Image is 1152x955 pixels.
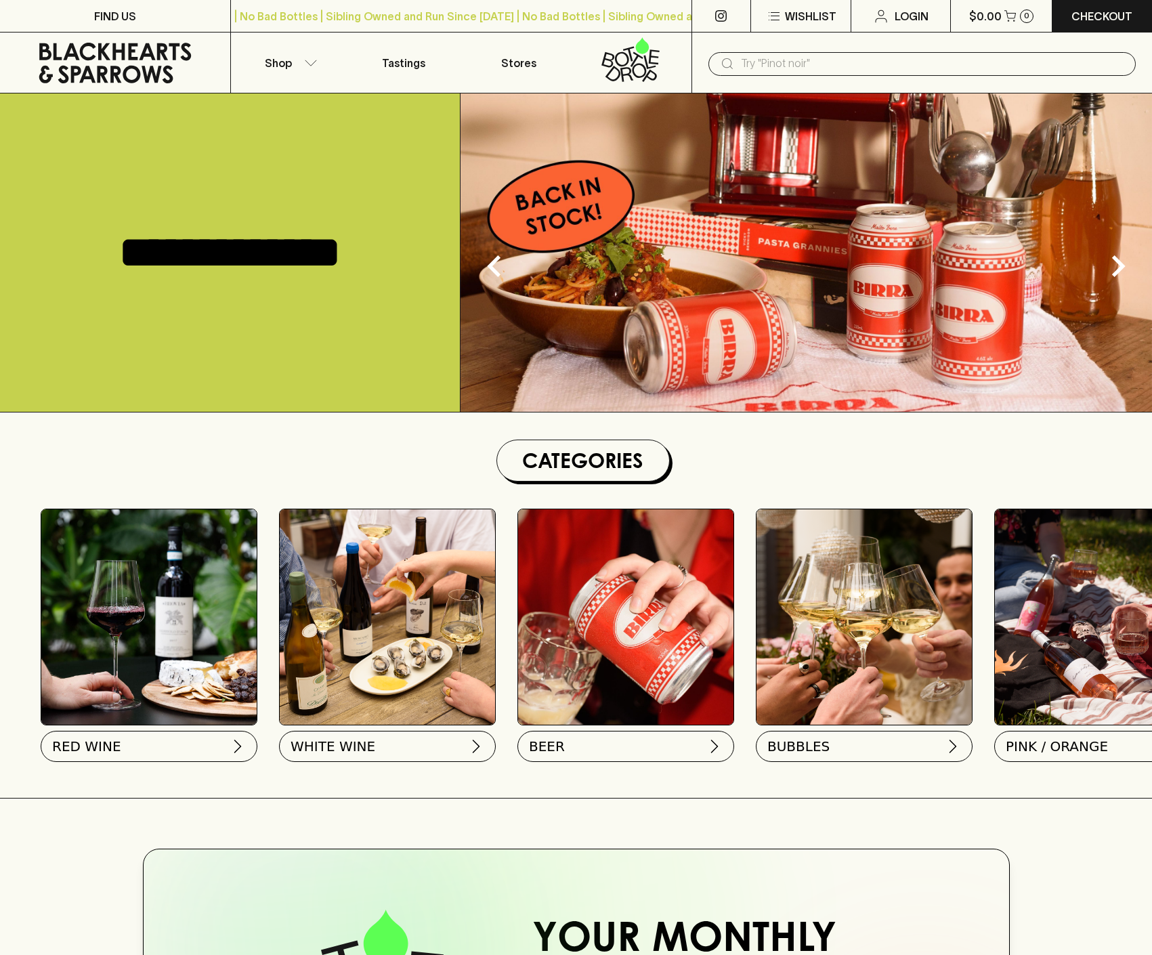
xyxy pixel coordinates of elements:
p: Shop [265,55,292,71]
img: chevron-right.svg [706,738,723,755]
a: Stores [461,33,576,93]
button: BEER [517,731,734,762]
button: Next [1091,239,1145,293]
p: Wishlist [785,8,836,24]
p: Tastings [382,55,425,71]
img: chevron-right.svg [230,738,246,755]
button: WHITE WINE [279,731,496,762]
img: 2022_Festive_Campaign_INSTA-16 1 [756,509,972,725]
img: optimise [461,93,1152,412]
img: chevron-right.svg [945,738,961,755]
span: RED WINE [52,737,121,756]
p: Stores [501,55,536,71]
span: PINK / ORANGE [1006,737,1108,756]
span: BEER [529,737,565,756]
img: BIRRA_GOOD-TIMES_INSTA-2 1/optimise?auth=Mjk3MjY0ODMzMw__ [518,509,733,725]
input: Try "Pinot noir" [741,53,1125,75]
button: Shop [231,33,346,93]
button: Previous [467,239,521,293]
button: RED WINE [41,731,257,762]
p: Checkout [1071,8,1132,24]
p: 0 [1024,12,1029,20]
span: BUBBLES [767,737,830,756]
span: WHITE WINE [291,737,375,756]
p: Login [895,8,929,24]
button: BUBBLES [756,731,973,762]
p: FIND US [94,8,136,24]
img: Red Wine Tasting [41,509,257,725]
img: optimise [280,509,495,725]
p: $0.00 [969,8,1002,24]
img: chevron-right.svg [468,738,484,755]
a: Tastings [346,33,461,93]
h1: Categories [503,446,664,475]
